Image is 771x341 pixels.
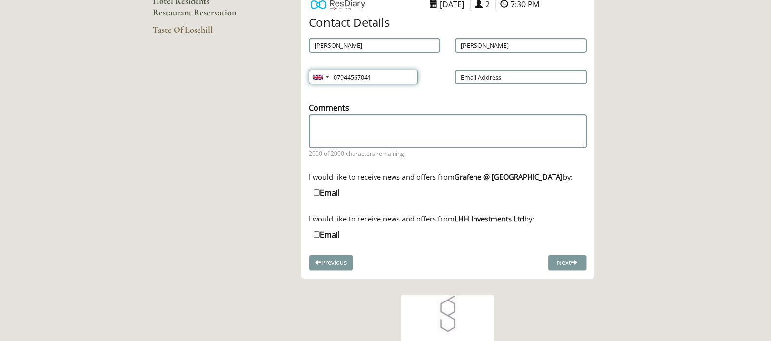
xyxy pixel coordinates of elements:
[309,16,587,29] h4: Contact Details
[455,214,524,223] strong: LHH Investments Ltd
[314,189,320,196] input: Email
[448,65,594,89] div: A Valid Email is Required
[455,70,587,84] input: A Valid Email is Required
[548,255,587,271] button: Next
[301,65,448,89] div: A Valid Telephone Number is Required
[314,229,340,240] label: Email
[455,38,587,53] input: A Last Name is Required
[309,255,353,271] button: Previous
[455,172,563,181] strong: Grafene @ [GEOGRAPHIC_DATA]
[314,187,340,198] label: Email
[309,70,418,84] input: A Valid Telephone Number is Required
[301,33,448,58] div: A First Name is Required
[448,33,594,58] div: A Last Name is Required
[309,172,587,181] div: I would like to receive news and offers from by:
[309,149,587,158] span: 2000 of 2000 characters remaining
[314,231,320,238] input: Email
[309,102,349,113] label: Comments
[309,70,332,84] div: United Kingdom: +44
[153,24,246,42] a: Taste Of Losehill
[309,214,587,223] div: I would like to receive news and offers from by:
[309,38,440,53] input: A First Name is Required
